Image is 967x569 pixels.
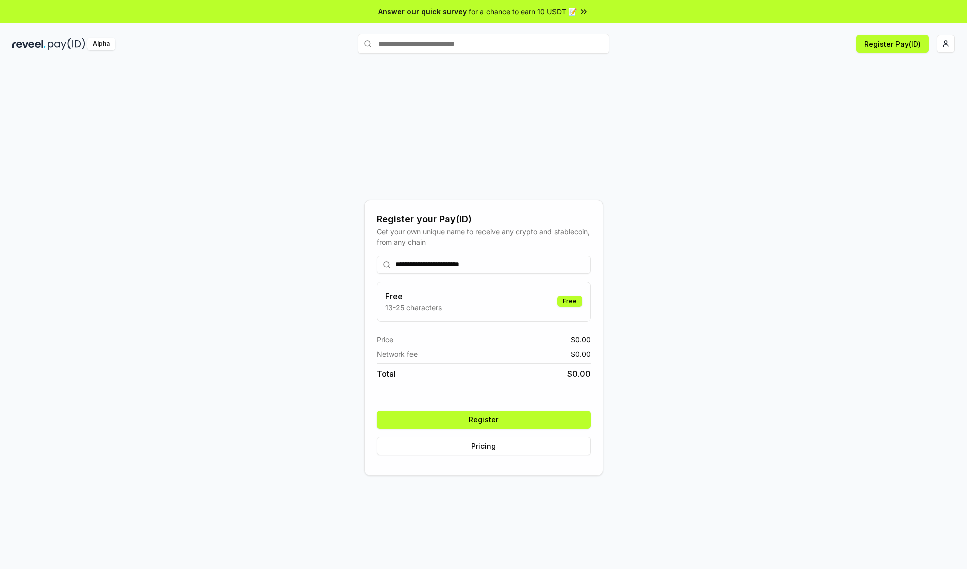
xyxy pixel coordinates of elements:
[385,290,442,302] h3: Free
[377,411,591,429] button: Register
[385,302,442,313] p: 13-25 characters
[571,349,591,359] span: $ 0.00
[377,226,591,247] div: Get your own unique name to receive any crypto and stablecoin, from any chain
[87,38,115,50] div: Alpha
[469,6,577,17] span: for a chance to earn 10 USDT 📝
[856,35,929,53] button: Register Pay(ID)
[377,334,393,345] span: Price
[377,349,418,359] span: Network fee
[377,368,396,380] span: Total
[48,38,85,50] img: pay_id
[567,368,591,380] span: $ 0.00
[12,38,46,50] img: reveel_dark
[377,437,591,455] button: Pricing
[378,6,467,17] span: Answer our quick survey
[557,296,582,307] div: Free
[571,334,591,345] span: $ 0.00
[377,212,591,226] div: Register your Pay(ID)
